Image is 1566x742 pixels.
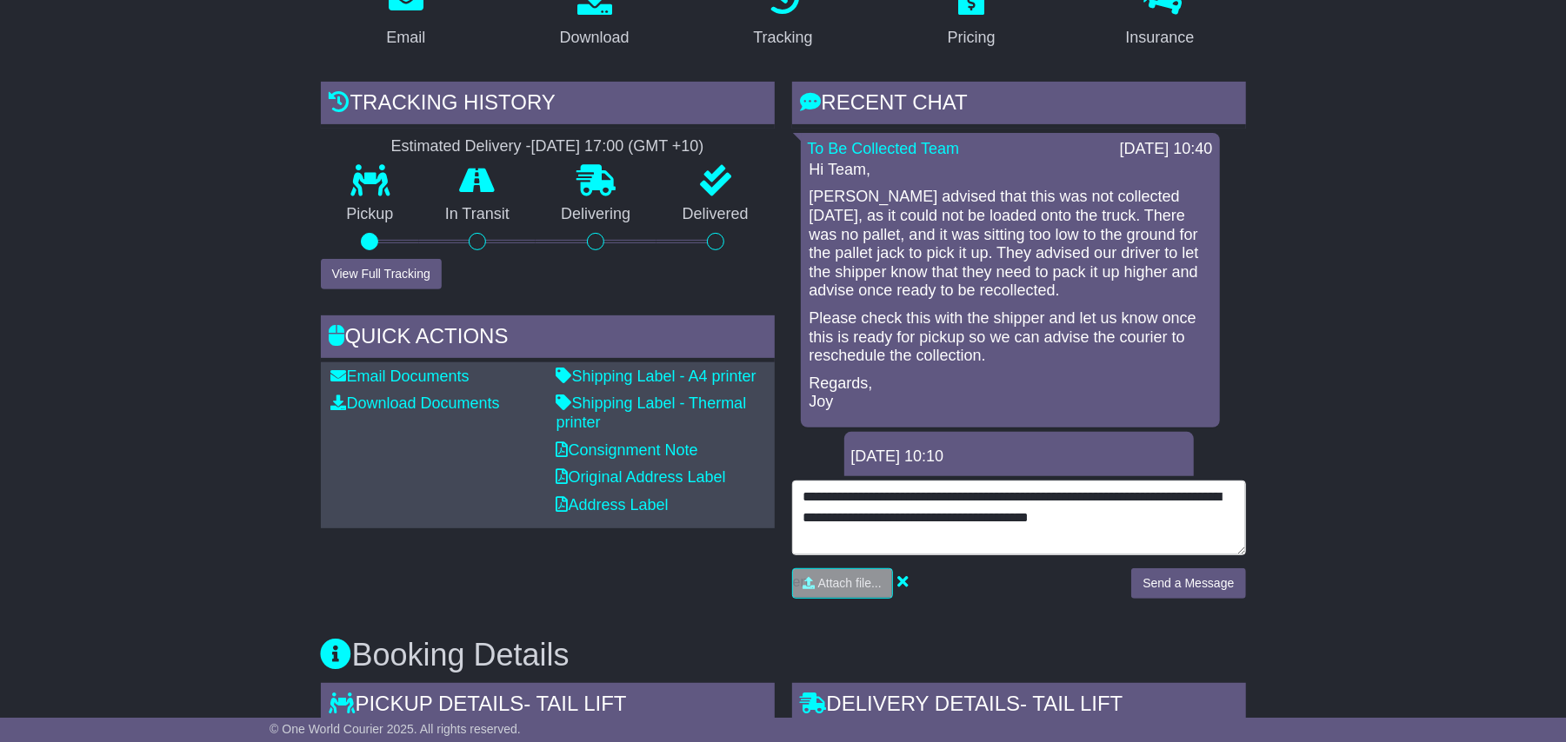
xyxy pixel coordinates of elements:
div: [DATE] 17:00 (GMT +10) [531,137,704,156]
p: Delivered [656,205,775,224]
span: © One World Courier 2025. All rights reserved. [270,722,521,736]
div: [DATE] 10:10 [851,447,1187,467]
a: Email Documents [331,368,470,385]
div: Tracking [753,26,812,50]
h3: Booking Details [321,638,1246,672]
span: - Tail Lift [523,692,626,715]
div: RECENT CHAT [792,82,1246,129]
div: Insurance [1126,26,1195,50]
p: Please check this with the shipper and let us know once this is ready for pickup so we can advise... [810,309,1211,366]
div: Estimated Delivery - [321,137,775,156]
div: Pickup Details [321,683,775,730]
a: Shipping Label - Thermal printer [556,394,747,431]
p: Delivering [536,205,657,224]
a: Original Address Label [556,468,726,486]
span: - Tail Lift [1020,692,1123,715]
p: Regards, Joy [810,374,1211,412]
div: Download [560,26,630,50]
a: To Be Collected Team [808,140,960,157]
a: Download Documents [331,394,500,412]
button: Send a Message [1131,568,1245,599]
button: View Full Tracking [321,259,442,289]
a: Shipping Label - A4 printer [556,368,756,385]
div: Tracking history [321,82,775,129]
a: Address Label [556,496,669,513]
div: Pricing [948,26,996,50]
div: Email [386,26,425,50]
p: I emailed the courier to check if the freight was collected [DATE] 23/09. While waiting for their... [853,474,1185,568]
p: Pickup [321,205,420,224]
p: [PERSON_NAME] advised that this was not collected [DATE], as it could not be loaded onto the truc... [810,188,1211,301]
div: Delivery Details [792,683,1246,730]
div: Quick Actions [321,315,775,362]
div: [DATE] 10:40 [1120,140,1213,159]
p: In Transit [419,205,536,224]
a: Consignment Note [556,441,698,459]
p: Hi Team, [810,161,1211,180]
